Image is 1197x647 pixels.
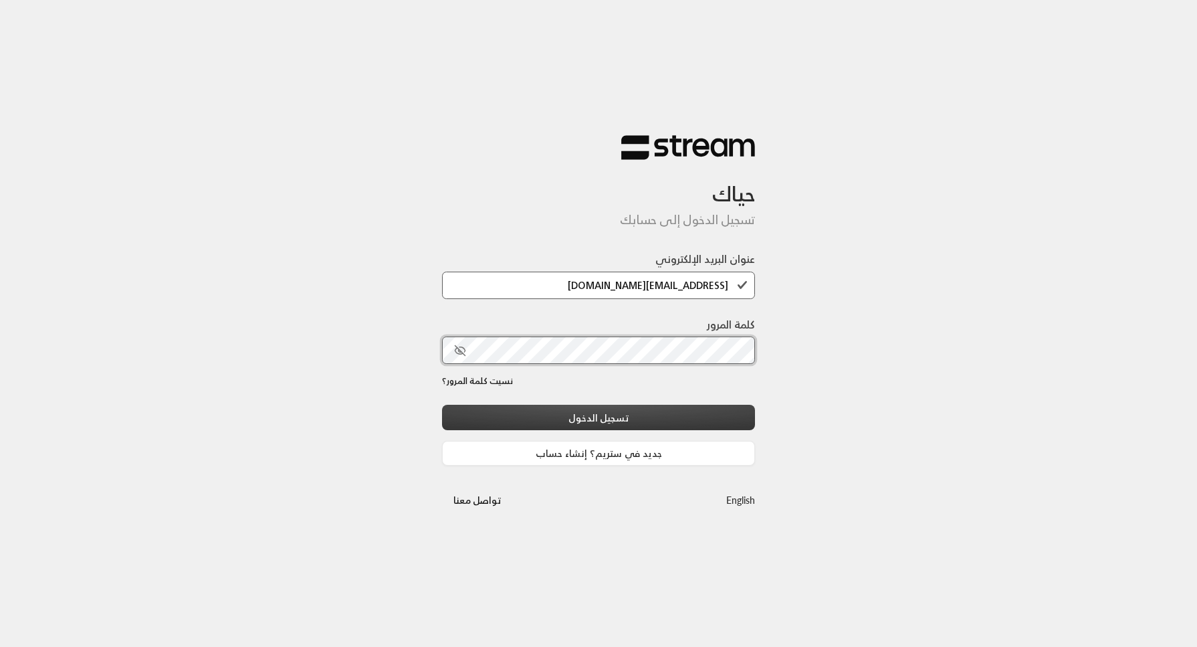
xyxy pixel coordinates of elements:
h5: تسجيل الدخول إلى حسابك [442,213,755,227]
img: Stream Logo [621,134,755,161]
label: كلمة المرور [707,316,755,333]
h3: حياك [442,161,755,207]
input: اكتب بريدك الإلكتروني هنا [442,272,755,299]
button: toggle password visibility [449,339,471,362]
a: English [726,488,755,513]
label: عنوان البريد الإلكتروني [655,251,755,267]
button: تواصل معنا [442,488,512,513]
a: جديد في ستريم؟ إنشاء حساب [442,441,755,466]
button: تسجيل الدخول [442,405,755,430]
a: نسيت كلمة المرور؟ [442,375,513,388]
a: تواصل معنا [442,492,512,509]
